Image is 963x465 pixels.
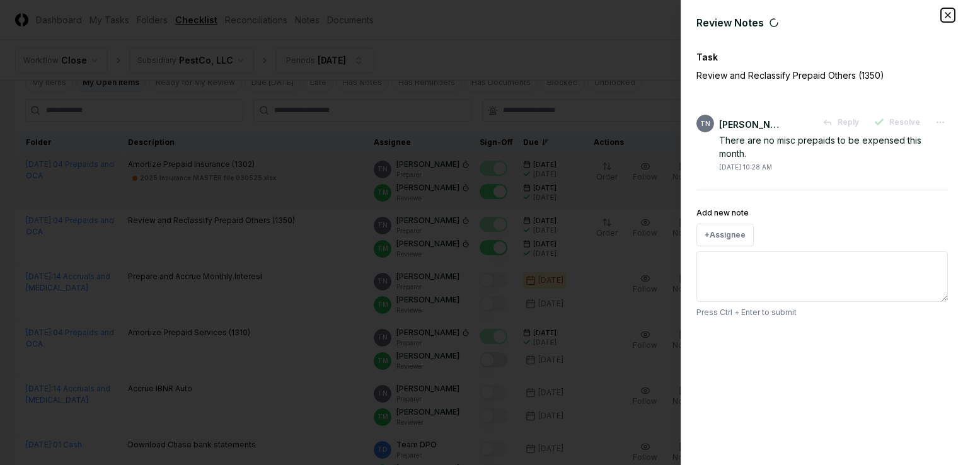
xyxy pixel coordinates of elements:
[719,118,782,131] div: [PERSON_NAME]
[889,117,920,128] span: Resolve
[719,134,948,160] div: There are no misc prepaids to be expensed this month.
[696,50,948,64] div: Task
[815,111,867,134] button: Reply
[696,15,948,30] div: Review Notes
[719,163,772,172] div: [DATE] 10:28 AM
[867,111,928,134] button: Resolve
[696,69,904,82] p: Review and Reclassify Prepaid Others (1350)
[696,307,948,318] p: Press Ctrl + Enter to submit
[700,119,710,129] span: TN
[696,224,754,246] button: +Assignee
[696,208,749,217] label: Add new note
